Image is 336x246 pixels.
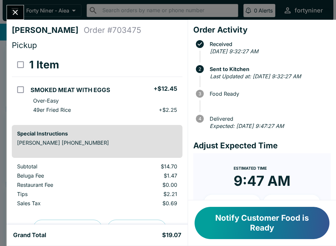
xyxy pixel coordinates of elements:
button: + 20 [263,195,320,211]
p: Subtotal [17,163,105,170]
h4: [PERSON_NAME] [12,25,84,35]
h5: SMOKED MEAT WITH EGGS [31,86,110,94]
h4: Order # 703475 [84,25,141,35]
button: Preview Receipt [33,220,102,237]
span: Delivered [206,116,331,122]
p: Restaurant Fee [17,182,105,188]
text: 2 [199,66,201,72]
p: Over-Easy [33,97,59,104]
span: Sent to Kitchen [206,66,331,72]
h5: + $12.45 [154,85,177,93]
span: Estimated Time [234,166,267,171]
p: + $2.25 [159,107,177,113]
span: Food Ready [206,91,331,97]
h3: 1 Item [29,58,59,71]
text: 4 [198,116,201,121]
em: Expected: [DATE] 9:47:27 AM [210,123,284,129]
p: $0.00 [115,182,177,188]
em: Last Updated at: [DATE] 9:32:27 AM [210,73,301,80]
h6: Special Instructions [17,130,177,137]
p: Sales Tax [17,200,105,207]
p: $0.69 [115,200,177,207]
p: $1.47 [115,172,177,179]
h5: Grand Total [13,231,46,239]
span: Received [206,41,331,47]
p: $14.70 [115,163,177,170]
h5: $19.07 [162,231,181,239]
p: [PERSON_NAME] [PHONE_NUMBER] [17,139,177,146]
button: + 10 [204,195,261,211]
table: orders table [12,163,182,209]
h4: Order Activity [193,25,331,35]
h4: Adjust Expected Time [193,141,331,151]
p: Tips [17,191,105,197]
p: $2.21 [115,191,177,197]
button: Close [7,5,24,19]
table: orders table [12,53,182,120]
button: Print Receipt [107,220,166,237]
p: Beluga Fee [17,172,105,179]
p: 49er Fried Rice [33,107,71,113]
button: Notify Customer Food is Ready [195,207,329,239]
text: 3 [199,91,201,96]
em: [DATE] 9:32:27 AM [210,48,258,55]
time: 9:47 AM [234,172,290,189]
span: Pickup [12,40,37,50]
